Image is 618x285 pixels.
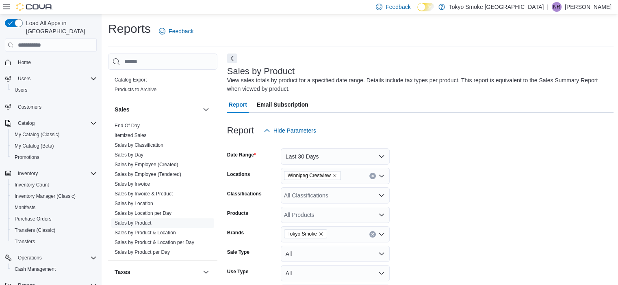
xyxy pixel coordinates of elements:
[319,231,323,236] button: Remove Tokyo Smoke from selection in this group
[11,152,43,162] a: Promotions
[284,229,327,238] span: Tokyo Smoke
[332,173,337,178] button: Remove Winnipeg Crestview from selection in this group
[115,201,153,206] a: Sales by Location
[115,132,147,139] span: Itemized Sales
[108,75,217,98] div: Products
[169,27,193,35] span: Feedback
[15,118,97,128] span: Catalog
[15,74,34,84] button: Users
[15,58,34,67] a: Home
[15,87,27,93] span: Users
[11,180,52,190] a: Inventory Count
[257,96,308,113] span: Email Subscription
[227,210,248,216] label: Products
[284,171,341,180] span: Winnipeg Crestview
[378,212,385,218] button: Open list of options
[15,216,52,222] span: Purchase Orders
[11,264,97,274] span: Cash Management
[115,230,176,236] a: Sales by Product & Location
[115,162,178,167] a: Sales by Employee (Created)
[8,152,100,163] button: Promotions
[11,152,97,162] span: Promotions
[2,118,100,129] button: Catalog
[11,203,39,212] a: Manifests
[115,133,147,138] a: Itemized Sales
[565,2,611,12] p: [PERSON_NAME]
[15,182,49,188] span: Inventory Count
[115,268,199,276] button: Taxes
[201,267,211,277] button: Taxes
[11,237,97,246] span: Transfers
[2,56,100,68] button: Home
[115,191,173,197] a: Sales by Invoice & Product
[11,141,57,151] a: My Catalog (Beta)
[115,181,150,187] span: Sales by Invoice
[15,193,76,199] span: Inventory Manager (Classic)
[8,84,100,96] button: Users
[115,105,130,114] h3: Sales
[15,253,45,263] button: Operations
[115,240,194,245] a: Sales by Product & Location per Day
[18,59,31,66] span: Home
[8,179,100,191] button: Inventory Count
[115,122,140,129] span: End Of Day
[11,191,79,201] a: Inventory Manager (Classic)
[115,210,171,216] span: Sales by Location per Day
[115,220,152,226] span: Sales by Product
[229,96,247,113] span: Report
[8,191,100,202] button: Inventory Manager (Classic)
[11,141,97,151] span: My Catalog (Beta)
[227,76,610,93] div: View sales totals by product for a specified date range. Details include tax types per product. T...
[115,105,199,114] button: Sales
[11,214,55,224] a: Purchase Orders
[8,264,100,275] button: Cash Management
[11,130,97,139] span: My Catalog (Classic)
[18,170,38,177] span: Inventory
[15,266,56,272] span: Cash Management
[227,249,249,255] label: Sale Type
[11,130,63,139] a: My Catalog (Classic)
[227,54,237,63] button: Next
[115,171,181,178] span: Sales by Employee (Tendered)
[378,231,385,238] button: Open list of options
[15,143,54,149] span: My Catalog (Beta)
[115,268,130,276] h3: Taxes
[108,121,217,260] div: Sales
[449,2,544,12] p: Tokyo Smoke [GEOGRAPHIC_DATA]
[227,268,248,275] label: Use Type
[15,169,97,178] span: Inventory
[386,3,410,11] span: Feedback
[11,180,97,190] span: Inventory Count
[552,2,562,12] div: Nicole Rusnak
[281,148,390,165] button: Last 30 Days
[108,21,151,37] h1: Reports
[15,238,35,245] span: Transfers
[15,131,60,138] span: My Catalog (Classic)
[227,229,244,236] label: Brands
[15,74,97,84] span: Users
[8,213,100,225] button: Purchase Orders
[227,171,250,178] label: Locations
[11,214,97,224] span: Purchase Orders
[378,173,385,179] button: Open list of options
[281,246,390,262] button: All
[227,152,256,158] label: Date Range
[288,230,317,238] span: Tokyo Smoke
[201,105,211,114] button: Sales
[18,120,35,126] span: Catalog
[18,255,42,261] span: Operations
[11,264,59,274] a: Cash Management
[115,220,152,226] a: Sales by Product
[115,181,150,187] a: Sales by Invoice
[417,3,434,11] input: Dark Mode
[553,2,560,12] span: NR
[2,252,100,264] button: Operations
[227,66,295,76] h3: Sales by Product
[8,140,100,152] button: My Catalog (Beta)
[18,104,41,110] span: Customers
[115,142,163,148] span: Sales by Classification
[15,101,97,111] span: Customers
